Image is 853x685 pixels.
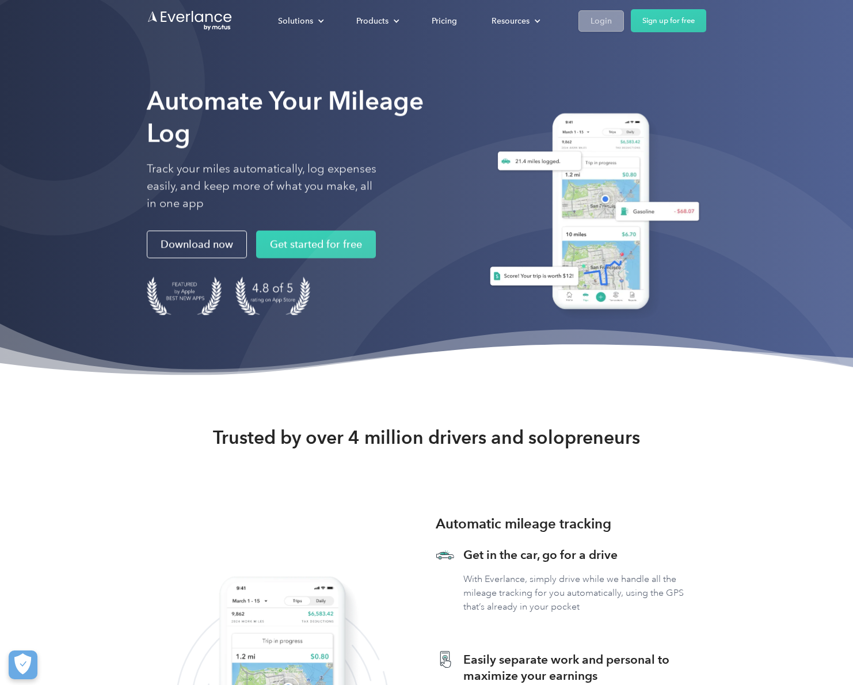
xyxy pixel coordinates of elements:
p: With Everlance, simply drive while we handle all the mileage tracking for you automatically, usin... [463,572,706,614]
div: Solutions [278,14,313,28]
p: Track your miles automatically, log expenses easily, and keep more of what you make, all in one app [147,161,377,212]
h3: Easily separate work and personal to maximize your earnings [463,652,706,684]
strong: Trusted by over 4 million drivers and solopreneurs [213,426,640,449]
div: Login [591,14,612,28]
a: Pricing [420,11,469,31]
h3: Get in the car, go for a drive [463,547,706,563]
a: Login [578,10,624,32]
h3: Automatic mileage tracking [436,513,611,534]
a: Go to homepage [147,10,233,32]
div: Pricing [432,14,457,28]
div: Solutions [266,11,333,31]
a: Sign up for free [631,9,706,32]
strong: Automate Your Mileage Log [147,86,424,149]
a: Download now [147,231,247,258]
div: Products [356,14,389,28]
div: Products [345,11,409,31]
div: Resources [492,14,530,28]
img: 4.9 out of 5 stars on the app store [235,277,310,315]
button: Cookies Settings [9,650,37,679]
a: Get started for free [256,231,376,258]
img: Everlance, mileage tracker app, expense tracking app [476,104,706,322]
div: Resources [480,11,550,31]
img: Badge for Featured by Apple Best New Apps [147,277,222,315]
